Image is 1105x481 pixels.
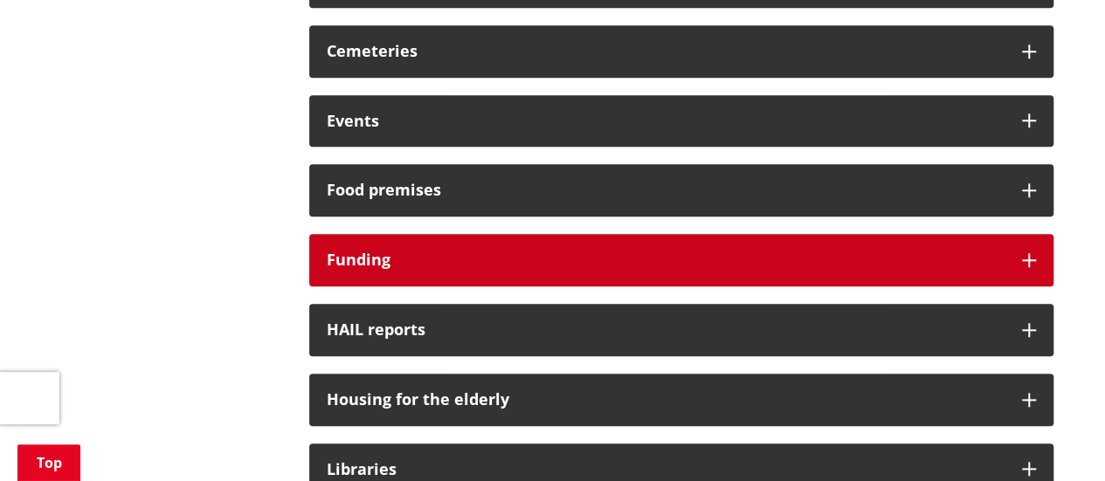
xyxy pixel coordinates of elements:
[327,43,1005,60] h3: Cemeteries
[327,182,1005,199] h3: Food premises
[17,444,80,481] a: Top
[327,251,1005,269] h3: Funding
[1025,408,1088,471] iframe: Messenger Launcher
[327,461,1005,478] h3: Libraries
[327,321,1005,339] h3: HAIL reports
[327,113,1005,130] h3: Events
[327,391,1005,409] h3: Housing for the elderly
